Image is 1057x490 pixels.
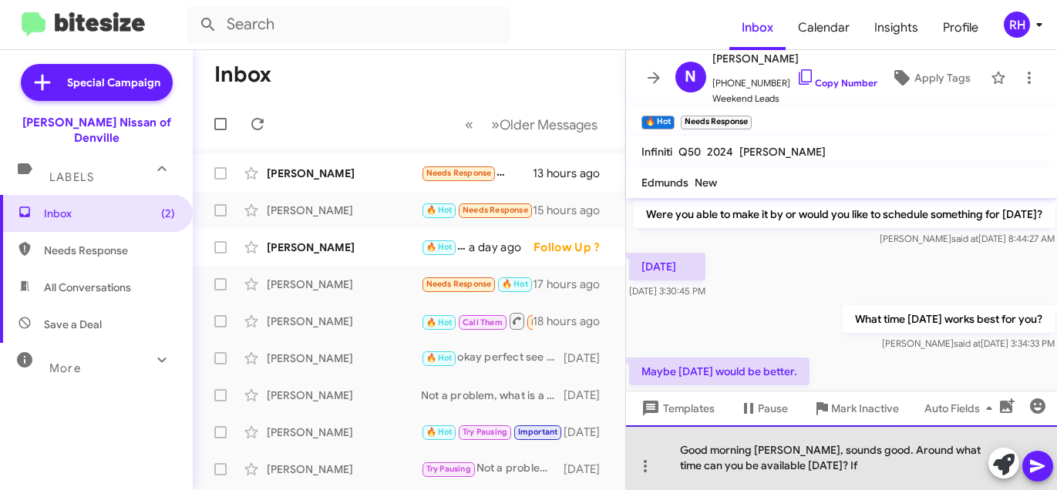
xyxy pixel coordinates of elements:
span: Mark Inactive [831,394,899,422]
div: [DATE] [564,351,613,366]
input: Search [187,6,510,43]
span: said at [951,233,978,244]
a: Calendar [786,5,862,50]
a: Inbox [729,5,786,50]
span: 2024 [707,145,733,159]
div: [PERSON_NAME] [267,314,421,329]
span: » [491,115,500,134]
span: Older Messages [500,116,598,133]
span: (2) [161,206,175,221]
span: 🔥 Hot [426,353,453,363]
div: 17 hours ago [533,277,613,292]
span: said at [953,337,980,349]
span: 🔥 Hot [426,427,453,437]
div: [PERSON_NAME] [267,388,421,403]
span: Try Pausing [463,427,507,437]
div: RH [1004,12,1030,38]
div: [DATE] [564,388,613,403]
a: Insights [862,5,931,50]
span: Important [518,427,558,437]
button: Auto Fields [912,394,1011,422]
small: Needs Response [681,116,752,129]
span: Save a Deal [44,317,102,332]
small: 🔥 Hot [641,116,675,129]
div: [PERSON_NAME] [267,461,421,477]
span: Needs Response [463,205,528,215]
a: Special Campaign [21,64,173,101]
span: 🔥 Hot [426,317,453,327]
span: Inbox [44,206,175,221]
div: 18 hours ago [533,314,613,329]
nav: Page navigation example [456,109,607,140]
span: [PERSON_NAME] [739,145,826,159]
button: Apply Tags [877,64,983,92]
div: Not a problem, hope everything is okay. Let us know whenevr you're ready to proceed. [421,423,564,441]
span: Try Pausing [426,464,471,474]
div: [PERSON_NAME] [267,240,421,255]
span: Auto Fields [924,394,998,422]
button: RH [991,12,1040,38]
span: 🔥 Hot [426,205,453,215]
button: Pause [727,394,800,422]
button: Mark Inactive [800,394,911,422]
div: 13 hours ago [533,166,613,181]
div: okay perfect see you here! [421,349,564,367]
div: [PERSON_NAME] [267,277,421,292]
span: « [465,115,473,134]
span: Templates [638,394,715,422]
span: Q50 [678,145,701,159]
div: [PERSON_NAME] [267,425,421,440]
p: What time [DATE] works best for you? [842,305,1054,333]
div: [PERSON_NAME] [267,166,421,181]
div: Maybe [DATE] would be better. [421,201,533,219]
span: Call Them [463,317,503,327]
div: [DATE] [564,461,613,477]
span: [DATE] 5:04:46 PM [629,390,707,401]
button: Next [482,109,607,140]
div: [DATE] [564,425,613,440]
span: Weekend Leads [712,91,877,106]
span: Needs Response [44,243,175,258]
div: [PERSON_NAME] [267,203,421,218]
div: Follow Up ? [534,240,612,255]
div: 15 hours ago [533,203,613,218]
p: Maybe [DATE] would be better. [629,357,810,385]
span: [PERSON_NAME] [712,49,877,68]
div: Inbound Call [421,311,533,331]
span: [DATE] 3:30:45 PM [629,285,705,297]
h1: Inbox [214,62,271,87]
span: Infiniti [641,145,672,159]
button: Templates [626,394,727,422]
div: Hi [PERSON_NAME] - can you send me some photos from a camera phone of the gray QX80, stock 150003... [421,164,533,182]
span: [PHONE_NUMBER] [712,68,877,91]
div: Not a problem, what is a good day during the week you can come in? [421,388,564,403]
span: Needs Response [531,317,597,327]
span: More [49,361,81,375]
span: [PERSON_NAME] [DATE] 3:34:33 PM [881,337,1054,349]
div: a day ago [469,240,534,255]
span: 🔥 Hot [426,242,453,252]
span: Pause [758,394,788,422]
span: Labels [49,170,94,184]
div: Did you make it by this weekend or would you like to schedule something for [DATE]? [421,238,469,256]
span: [PERSON_NAME] [DATE] 8:44:27 AM [879,233,1054,244]
span: All Conversations [44,280,131,295]
a: Profile [931,5,991,50]
div: Not a problem, thank you for letting us know. Whenever you're back in the market don't hesitate t... [421,460,564,478]
span: Special Campaign [67,75,160,90]
span: Edmunds [641,176,688,190]
p: Were you able to make it by or would you like to schedule something for [DATE]? [633,200,1054,228]
button: Previous [456,109,483,140]
a: Copy Number [796,77,877,89]
span: New [695,176,717,190]
div: Ok. Is there a way to run hypothetical numbers virtually? [421,275,533,293]
span: Needs Response [426,168,492,178]
span: N [685,65,696,89]
div: [PERSON_NAME] [267,351,421,366]
p: [DATE] [629,253,705,280]
span: 🔥 Hot [502,279,528,289]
